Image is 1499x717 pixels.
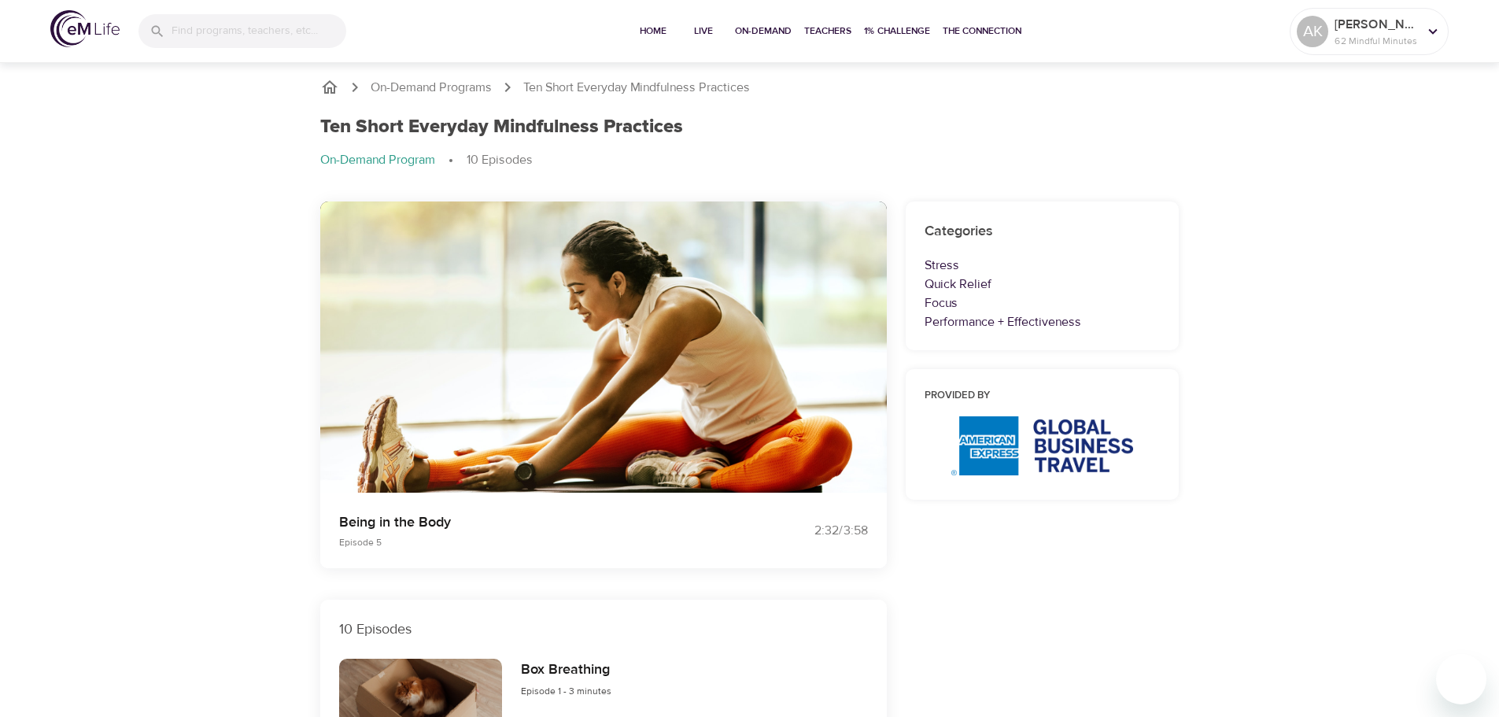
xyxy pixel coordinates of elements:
[925,256,1161,275] p: Stress
[467,151,533,169] p: 10 Episodes
[339,512,731,533] p: Being in the Body
[320,116,683,139] h1: Ten Short Everyday Mindfulness Practices
[320,78,1180,97] nav: breadcrumb
[320,151,1180,170] nav: breadcrumb
[339,619,868,640] p: 10 Episodes
[320,151,435,169] p: On-Demand Program
[1335,34,1418,48] p: 62 Mindful Minutes
[523,79,750,97] p: Ten Short Everyday Mindfulness Practices
[864,23,930,39] span: 1% Challenge
[172,14,346,48] input: Find programs, teachers, etc...
[925,220,1161,243] h6: Categories
[521,685,611,697] span: Episode 1 - 3 minutes
[925,294,1161,312] p: Focus
[1297,16,1328,47] div: AK
[735,23,792,39] span: On-Demand
[1335,15,1418,34] p: [PERSON_NAME]
[50,10,120,47] img: logo
[951,416,1133,475] img: AmEx%20GBT%20logo.png
[804,23,851,39] span: Teachers
[371,79,492,97] a: On-Demand Programs
[925,388,1161,405] h6: Provided by
[634,23,672,39] span: Home
[943,23,1021,39] span: The Connection
[925,312,1161,331] p: Performance + Effectiveness
[750,522,868,540] div: 2:32 / 3:58
[1436,654,1486,704] iframe: Knop om het berichtenvenster te openen
[685,23,722,39] span: Live
[521,659,611,682] h6: Box Breathing
[339,535,731,549] p: Episode 5
[925,275,1161,294] p: Quick Relief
